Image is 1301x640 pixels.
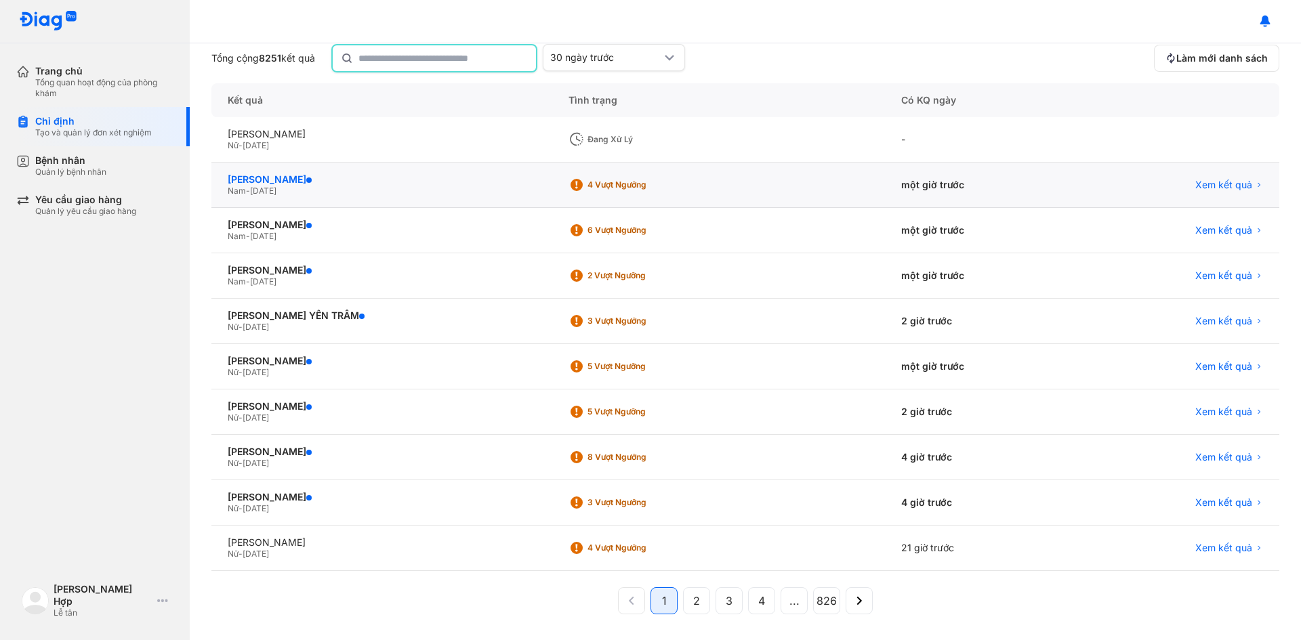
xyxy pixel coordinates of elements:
button: 1 [650,587,678,614]
div: Quản lý yêu cầu giao hàng [35,206,136,217]
div: 4 giờ trước [885,435,1077,480]
span: Xem kết quả [1195,406,1252,418]
div: Đang xử lý [587,134,696,145]
span: Nam [228,186,246,196]
span: Nữ [228,322,239,332]
div: Trang chủ [35,65,173,77]
div: [PERSON_NAME] [228,400,536,412]
span: - [239,367,243,377]
span: Xem kết quả [1195,542,1252,554]
span: [DATE] [243,503,269,513]
div: Bệnh nhân [35,154,106,167]
span: [DATE] [243,549,269,559]
div: 8 Vượt ngưỡng [587,452,696,463]
span: Nữ [228,367,239,377]
span: Xem kết quả [1195,451,1252,463]
span: - [246,276,250,286]
span: Nữ [228,503,239,513]
div: [PERSON_NAME] [228,446,536,458]
span: - [239,549,243,559]
span: - [239,140,243,150]
span: Xem kết quả [1195,496,1252,509]
div: một giờ trước [885,163,1077,208]
div: 5 Vượt ngưỡng [587,406,696,417]
span: 1 [662,593,667,609]
span: [DATE] [250,186,276,196]
span: 8251 [259,52,281,64]
button: 3 [716,587,743,614]
div: một giờ trước [885,253,1077,299]
div: Lễ tân [54,607,152,618]
div: 2 giờ trước [885,389,1077,435]
span: 3 [726,593,732,609]
span: Xem kết quả [1195,270,1252,282]
span: Nữ [228,140,239,150]
div: 4 Vượt ngưỡng [587,179,696,190]
img: logo [22,587,49,614]
span: - [239,458,243,468]
span: [DATE] [243,458,269,468]
div: 4 Vượt ngưỡng [587,542,696,553]
span: Xem kết quả [1195,179,1252,191]
span: 826 [817,593,837,609]
button: 2 [683,587,710,614]
img: logo [19,11,77,32]
div: 5 Vượt ngưỡng [587,361,696,372]
span: 4 [758,593,765,609]
button: Làm mới danh sách [1154,45,1279,72]
div: 4 giờ trước [885,480,1077,526]
span: Nữ [228,458,239,468]
span: - [239,503,243,513]
div: một giờ trước [885,208,1077,253]
div: [PERSON_NAME] [228,491,536,503]
div: 2 Vượt ngưỡng [587,270,696,281]
button: 826 [813,587,840,614]
div: 21 giờ trước [885,526,1077,571]
span: 2 [693,593,700,609]
div: [PERSON_NAME] [228,219,536,231]
div: [PERSON_NAME] [228,173,536,186]
span: [DATE] [243,322,269,332]
button: 4 [748,587,775,614]
span: - [239,412,243,423]
span: Xem kết quả [1195,315,1252,327]
div: [PERSON_NAME] [228,355,536,367]
div: 30 ngày trước [550,51,661,64]
div: Chỉ định [35,115,152,127]
span: [DATE] [250,231,276,241]
div: Có KQ ngày [885,83,1077,117]
div: Tổng quan hoạt động của phòng khám [35,77,173,99]
div: Kết quả [211,83,552,117]
div: [PERSON_NAME] [228,264,536,276]
div: 3 Vượt ngưỡng [587,316,696,326]
div: Tạo và quản lý đơn xét nghiệm [35,127,152,138]
div: [PERSON_NAME] [228,536,536,549]
div: [PERSON_NAME] Hợp [54,583,152,607]
span: Xem kết quả [1195,360,1252,372]
span: [DATE] [243,367,269,377]
div: Tình trạng [552,83,885,117]
span: - [246,231,250,241]
div: Tổng cộng kết quả [211,52,315,64]
div: [PERSON_NAME] [228,128,536,140]
span: ... [789,593,800,609]
div: Quản lý bệnh nhân [35,167,106,177]
span: Nam [228,276,246,286]
span: Nữ [228,549,239,559]
span: [DATE] [250,276,276,286]
div: 3 Vượt ngưỡng [587,497,696,508]
div: 6 Vượt ngưỡng [587,225,696,236]
div: [PERSON_NAME] YẾN TRÂM [228,310,536,322]
div: một giờ trước [885,344,1077,389]
span: Làm mới danh sách [1176,52,1268,64]
div: - [885,117,1077,163]
div: 2 giờ trước [885,299,1077,344]
span: Nam [228,231,246,241]
button: ... [781,587,808,614]
span: Nữ [228,412,239,423]
span: - [246,186,250,196]
span: [DATE] [243,412,269,423]
span: [DATE] [243,140,269,150]
div: Yêu cầu giao hàng [35,194,136,206]
span: - [239,322,243,332]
